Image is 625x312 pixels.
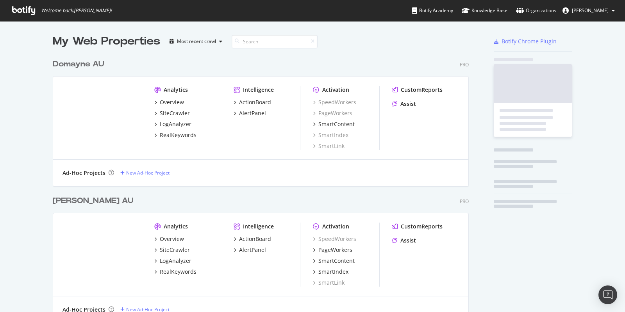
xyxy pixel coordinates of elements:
input: Search [232,35,318,48]
div: AlertPanel [239,246,266,254]
div: Assist [400,237,416,244]
div: Overview [160,98,184,106]
a: New Ad-Hoc Project [120,169,170,176]
div: Intelligence [243,86,274,94]
div: Pro [460,61,469,68]
a: LogAnalyzer [154,120,191,128]
a: SmartIndex [313,131,348,139]
a: ActionBoard [234,235,271,243]
button: Most recent crawl [166,35,225,48]
a: CustomReports [392,223,443,230]
div: Activation [322,223,349,230]
a: AlertPanel [234,246,266,254]
a: PageWorkers [313,109,352,117]
div: Organizations [516,7,556,14]
div: My Web Properties [53,34,160,49]
div: Pro [460,198,469,205]
div: Intelligence [243,223,274,230]
a: Overview [154,235,184,243]
a: SpeedWorkers [313,98,356,106]
a: SmartContent [313,120,355,128]
div: Knowledge Base [462,7,507,14]
a: RealKeywords [154,268,196,276]
button: [PERSON_NAME] [556,4,621,17]
div: Open Intercom Messenger [598,285,617,304]
a: SpeedWorkers [313,235,356,243]
div: ActionBoard [239,98,271,106]
a: Botify Chrome Plugin [494,37,557,45]
div: Overview [160,235,184,243]
a: ActionBoard [234,98,271,106]
div: SiteCrawler [160,109,190,117]
a: SiteCrawler [154,109,190,117]
a: [PERSON_NAME] AU [53,195,137,207]
img: harveynorman.com.au [62,223,142,286]
div: Assist [400,100,416,108]
span: Matt Smiles [572,7,609,14]
div: LogAnalyzer [160,120,191,128]
a: SmartLink [313,279,345,287]
div: CustomReports [401,86,443,94]
a: PageWorkers [313,246,352,254]
div: SiteCrawler [160,246,190,254]
div: SmartContent [318,120,355,128]
div: RealKeywords [160,131,196,139]
div: New Ad-Hoc Project [126,169,170,176]
div: Botify Chrome Plugin [502,37,557,45]
div: Ad-Hoc Projects [62,169,105,177]
div: Domayne AU [53,59,104,70]
a: SmartContent [313,257,355,265]
a: SiteCrawler [154,246,190,254]
div: AlertPanel [239,109,266,117]
div: CustomReports [401,223,443,230]
div: PageWorkers [318,246,352,254]
a: LogAnalyzer [154,257,191,265]
a: Assist [392,100,416,108]
a: Domayne AU [53,59,107,70]
div: SmartContent [318,257,355,265]
a: Assist [392,237,416,244]
img: www.domayne.com.au [62,86,142,149]
div: LogAnalyzer [160,257,191,265]
a: SmartIndex [313,268,348,276]
div: Botify Academy [412,7,453,14]
div: ActionBoard [239,235,271,243]
div: RealKeywords [160,268,196,276]
a: SmartLink [313,142,345,150]
a: RealKeywords [154,131,196,139]
div: Analytics [164,223,188,230]
div: Analytics [164,86,188,94]
a: AlertPanel [234,109,266,117]
div: [PERSON_NAME] AU [53,195,134,207]
div: SmartIndex [318,268,348,276]
div: Activation [322,86,349,94]
div: Most recent crawl [177,39,216,44]
span: Welcome back, [PERSON_NAME] ! [41,7,112,14]
a: CustomReports [392,86,443,94]
a: Overview [154,98,184,106]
